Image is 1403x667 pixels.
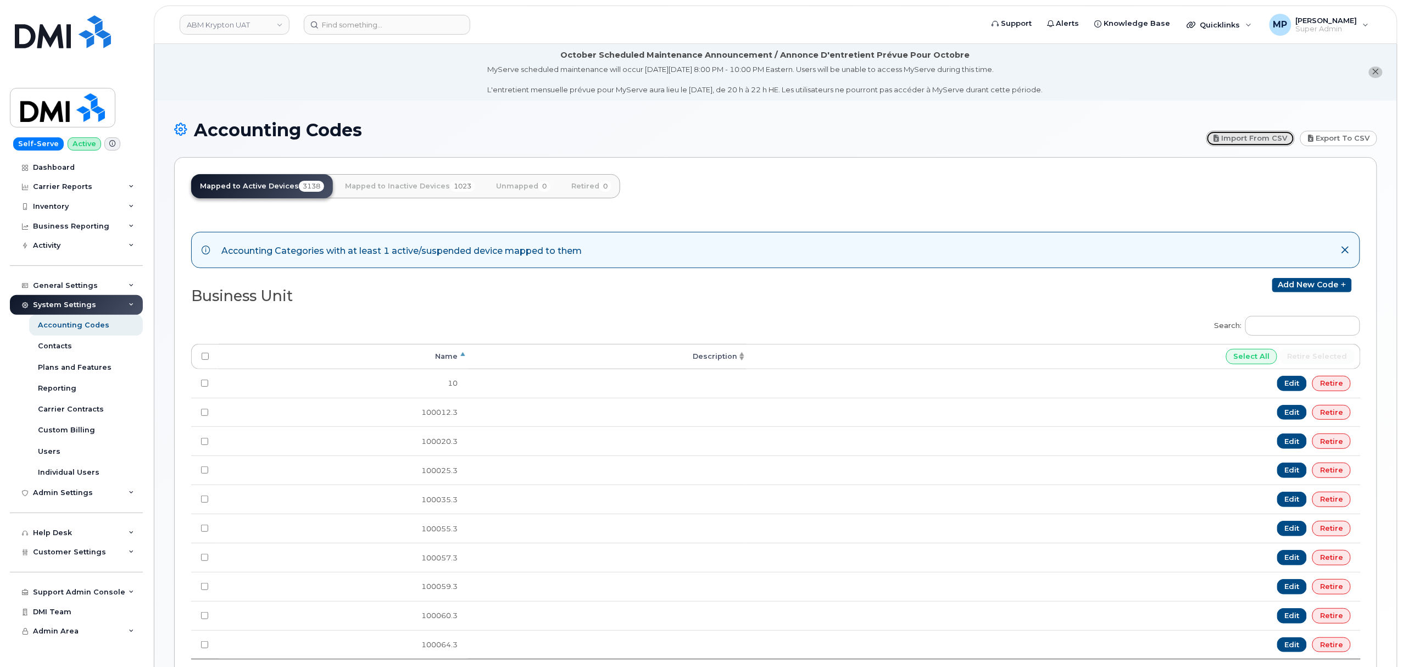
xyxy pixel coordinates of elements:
a: Edit [1277,608,1307,624]
td: 100055.3 [219,514,468,543]
span: 0 [599,181,611,192]
a: Retire [1312,376,1351,391]
a: Add new code [1272,278,1352,292]
a: Retire [1312,521,1351,536]
h2: Business Unit [191,288,767,304]
a: Edit [1277,492,1307,507]
span: 3138 [299,181,324,192]
span: 1023 [450,181,475,192]
a: Unmapped [487,174,559,198]
a: Edit [1277,637,1307,653]
td: 100064.3 [219,630,468,659]
a: Edit [1277,521,1307,536]
div: Accounting Categories with at least 1 active/suspended device mapped to them [221,242,582,258]
a: Retire [1312,579,1351,594]
label: Search: [1207,309,1360,340]
td: 100025.3 [219,455,468,485]
a: Mapped to Active Devices [191,174,333,198]
span: 0 [538,181,550,192]
th: Description: activate to sort column ascending [468,344,748,369]
th: Name: activate to sort column descending [219,344,468,369]
a: Retire [1312,463,1351,478]
a: Retire [1312,405,1351,420]
button: close notification [1369,66,1383,78]
a: Retire [1312,492,1351,507]
h1: Accounting Codes [174,120,1201,140]
div: October Scheduled Maintenance Announcement / Annonce D'entretient Prévue Pour Octobre [561,49,970,61]
a: Import from CSV [1206,131,1295,146]
a: Retire [1312,608,1351,624]
td: 100035.3 [219,485,468,514]
div: MyServe scheduled maintenance will occur [DATE][DATE] 8:00 PM - 10:00 PM Eastern. Users will be u... [488,64,1043,95]
a: Edit [1277,579,1307,594]
td: 100059.3 [219,572,468,601]
a: Edit [1277,550,1307,565]
td: 100020.3 [219,426,468,455]
td: 10 [219,369,468,398]
td: 100012.3 [219,398,468,427]
td: 100057.3 [219,543,468,572]
input: Select All [1226,349,1278,364]
a: Retire [1312,550,1351,565]
a: Retired [563,174,620,198]
td: 100060.3 [219,601,468,630]
a: Mapped to Inactive Devices [336,174,484,198]
input: Search: [1245,316,1360,336]
a: Edit [1277,433,1307,449]
a: Edit [1277,376,1307,391]
a: Edit [1277,405,1307,420]
a: Export to CSV [1300,131,1377,146]
a: Retire [1312,637,1351,653]
a: Edit [1277,463,1307,478]
a: Retire [1312,433,1351,449]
